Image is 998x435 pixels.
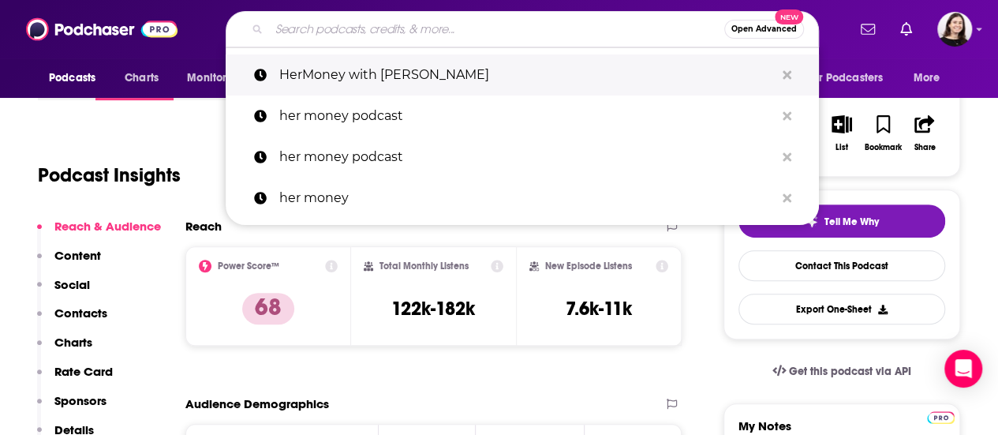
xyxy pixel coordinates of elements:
a: HerMoney with [PERSON_NAME] [226,54,819,96]
img: User Profile [937,12,972,47]
span: For Podcasters [807,67,883,89]
a: Show notifications dropdown [894,16,918,43]
p: Charts [54,335,92,350]
button: open menu [176,63,264,93]
button: Content [37,248,101,277]
button: Open AdvancedNew [724,20,804,39]
button: Bookmark [862,105,903,162]
button: Rate Card [37,364,113,393]
p: Social [54,277,90,292]
img: Podchaser Pro [927,411,955,424]
span: Tell Me Why [824,216,879,228]
a: Show notifications dropdown [854,16,881,43]
button: List [821,105,862,162]
img: Podchaser - Follow, Share and Rate Podcasts [26,14,178,44]
a: Charts [114,63,168,93]
p: 68 [242,293,294,324]
div: List [835,143,848,152]
p: her money podcast [279,96,775,137]
button: open menu [903,63,960,93]
button: Reach & Audience [37,219,161,248]
span: New [775,9,803,24]
div: Share [914,143,935,152]
a: Pro website [927,409,955,424]
p: her money podcast [279,137,775,178]
span: Get this podcast via API [789,365,911,378]
button: Charts [37,335,92,364]
button: open menu [38,63,116,93]
div: Search podcasts, credits, & more... [226,11,819,47]
h2: New Episode Listens [545,261,632,272]
h3: 122k-182k [391,297,475,321]
a: her money podcast [226,96,819,137]
button: Show profile menu [937,12,972,47]
h2: Power Score™ [218,261,279,272]
button: Share [904,105,945,162]
span: Monitoring [187,67,243,89]
button: open menu [797,63,906,93]
h2: Audience Demographics [185,396,329,411]
h1: Podcast Insights [38,163,181,187]
p: Content [54,248,101,263]
h2: Total Monthly Listens [379,261,469,272]
p: Reach & Audience [54,219,161,234]
a: her money [226,178,819,219]
p: Sponsors [54,393,107,408]
h3: 7.6k-11k [566,297,632,321]
span: Open Advanced [731,25,797,33]
a: Contact This Podcast [738,250,945,281]
button: Social [37,277,90,306]
p: Rate Card [54,364,113,379]
span: Podcasts [49,67,95,89]
p: Contacts [54,306,107,321]
img: tell me why sparkle [806,216,818,228]
span: Charts [125,67,159,89]
p: HerMoney with Jean Chatzky [279,54,775,96]
a: her money podcast [226,137,819,178]
span: Logged in as lucynalen [937,12,972,47]
button: Contacts [37,306,107,335]
button: tell me why sparkleTell Me Why [738,204,945,238]
h2: Reach [185,219,222,234]
span: More [914,67,940,89]
div: Bookmark [865,143,902,152]
button: Export One-Sheet [738,294,945,324]
p: her money [279,178,775,219]
input: Search podcasts, credits, & more... [269,17,724,42]
button: Sponsors [37,393,107,422]
div: Open Intercom Messenger [944,350,982,388]
a: Get this podcast via API [760,352,924,391]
